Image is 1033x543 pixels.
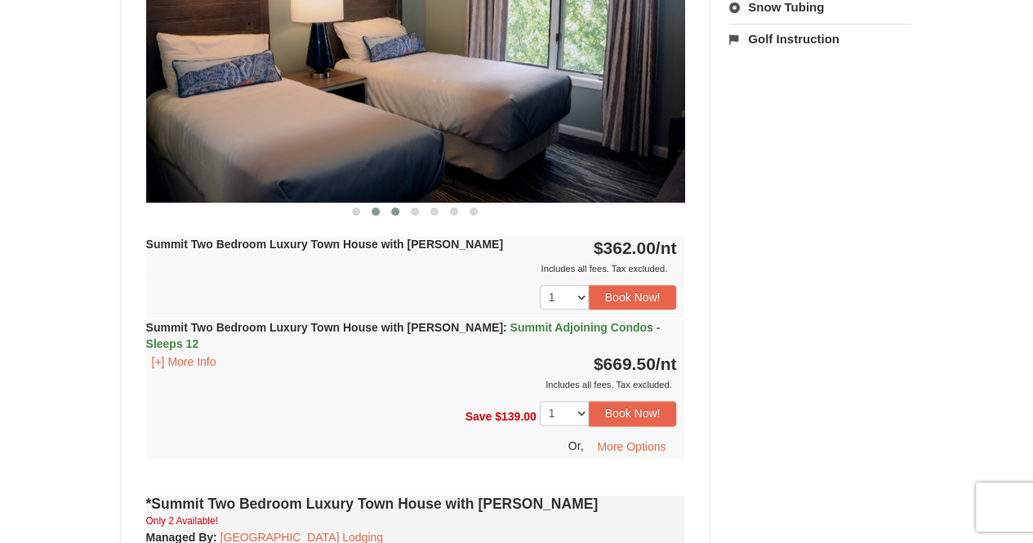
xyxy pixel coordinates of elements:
[589,401,677,425] button: Book Now!
[465,410,492,423] span: Save
[146,376,677,393] div: Includes all fees. Tax excluded.
[656,354,677,373] span: /nt
[568,438,584,452] span: Or,
[586,434,676,459] button: More Options
[656,238,677,257] span: /nt
[146,353,222,371] button: [+] More Info
[594,354,656,373] span: $669.50
[589,285,677,309] button: Book Now!
[503,321,507,334] span: :
[594,238,677,257] strong: $362.00
[146,260,677,277] div: Includes all fees. Tax excluded.
[495,410,537,423] span: $139.00
[146,496,685,512] h4: *Summit Two Bedroom Luxury Town House with [PERSON_NAME]
[729,24,911,54] a: Golf Instruction
[146,515,218,527] small: Only 2 Available!
[146,238,503,251] strong: Summit Two Bedroom Luxury Town House with [PERSON_NAME]
[146,321,661,350] strong: Summit Two Bedroom Luxury Town House with [PERSON_NAME]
